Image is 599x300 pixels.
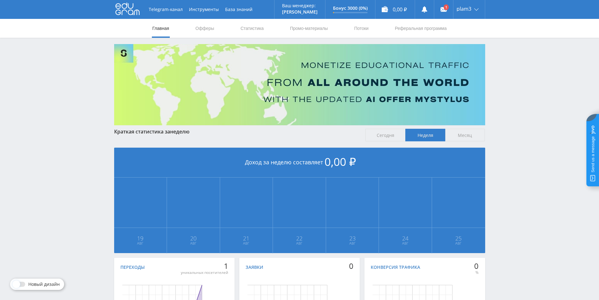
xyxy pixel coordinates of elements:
span: Авг [326,241,379,246]
div: Заявки [246,265,263,270]
a: Статистика [240,19,264,38]
div: Переходы [120,265,145,270]
span: Авг [220,241,273,246]
p: [PERSON_NAME] [282,9,318,14]
div: 0 [349,262,353,270]
span: Новый дизайн [28,282,60,287]
a: Офферы [195,19,215,38]
div: Краткая статистика за [114,129,359,134]
div: 0 [474,262,479,270]
p: Бонус 3000 (0%) [333,6,368,11]
span: 24 [379,236,431,241]
span: Авг [273,241,325,246]
a: Промо-материалы [289,19,328,38]
span: Авг [379,241,431,246]
span: Авг [114,241,167,246]
p: Ваш менеджер: [282,3,318,8]
span: 25 [432,236,485,241]
span: неделю [170,128,190,135]
span: Сегодня [365,129,405,141]
a: Главная [152,19,170,38]
div: % [474,270,479,275]
span: Авг [167,241,219,246]
img: Banner [114,44,485,125]
span: Авг [432,241,485,246]
a: Потоки [353,19,369,38]
span: Месяц [445,129,485,141]
span: 20 [167,236,219,241]
div: 1 [181,262,228,270]
span: 19 [114,236,167,241]
div: Доход за неделю составляет [114,148,485,178]
span: 22 [273,236,325,241]
span: 21 [220,236,273,241]
span: 23 [326,236,379,241]
span: 0,00 ₽ [324,154,356,169]
a: Реферальная программа [394,19,447,38]
div: уникальных посетителей [181,270,228,275]
span: plam3 [457,6,471,11]
div: Конверсия трафика [371,265,420,270]
span: Неделя [405,129,445,141]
